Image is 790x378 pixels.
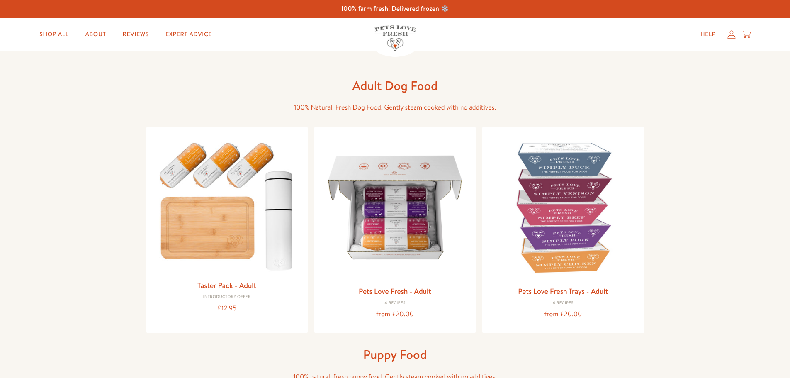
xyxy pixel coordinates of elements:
img: Pets Love Fresh [374,25,416,51]
a: Expert Advice [159,26,219,43]
div: from £20.00 [489,309,637,320]
img: Pets Love Fresh - Adult [321,133,469,281]
a: Pets Love Fresh Trays - Adult [518,286,608,296]
a: Taster Pack - Adult [197,280,256,290]
a: Pets Love Fresh - Adult [359,286,431,296]
img: Pets Love Fresh Trays - Adult [489,133,637,281]
h1: Adult Dog Food [263,78,528,94]
div: 4 Recipes [321,301,469,306]
div: Introductory Offer [153,295,301,300]
div: 4 Recipes [489,301,637,306]
span: 100% Natural, Fresh Dog Food. Gently steam cooked with no additives. [294,103,496,112]
a: Shop All [33,26,75,43]
div: from £20.00 [321,309,469,320]
div: £12.95 [153,303,301,314]
a: Help [694,26,722,43]
a: Reviews [116,26,156,43]
img: Taster Pack - Adult [153,133,301,276]
a: About [78,26,112,43]
h1: Puppy Food [263,346,528,363]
